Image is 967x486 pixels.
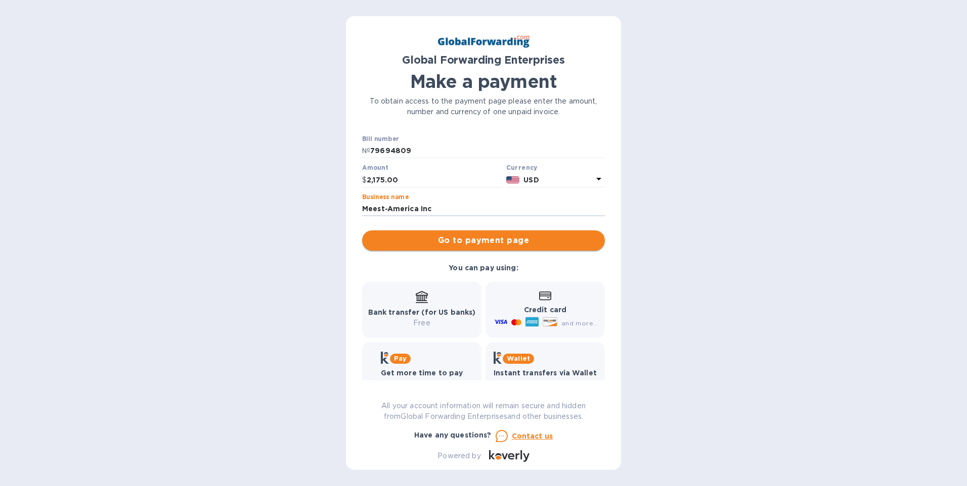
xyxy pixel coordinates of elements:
[362,136,399,142] label: Bill number
[362,71,605,92] h1: Make a payment
[524,306,566,314] b: Credit card
[362,165,388,171] label: Amount
[362,145,370,156] p: №
[523,176,539,184] b: USD
[381,378,463,389] p: Up to 12 weeks
[362,202,605,217] input: Enter business name
[449,264,518,272] b: You can pay using:
[368,318,476,328] p: Free
[362,175,367,185] p: $
[414,431,492,439] b: Have any questions?
[362,401,605,422] p: All your account information will remain secure and hidden from Global Forwarding Enterprises and...
[367,172,502,187] input: 0.00
[381,369,463,377] b: Get more time to pay
[512,432,553,440] u: Contact us
[368,308,476,316] b: Bank transfer (for US banks)
[362,194,409,200] label: Business name
[506,164,538,171] b: Currency
[507,355,530,362] b: Wallet
[402,54,565,66] b: Global Forwarding Enterprises
[362,96,605,117] p: To obtain access to the payment page please enter the amount, number and currency of one unpaid i...
[370,234,597,247] span: Go to payment page
[394,355,407,362] b: Pay
[362,230,605,251] button: Go to payment page
[437,451,480,461] p: Powered by
[494,378,597,389] p: Free
[506,176,520,183] img: USD
[370,143,605,159] input: Enter bill number
[494,369,597,377] b: Instant transfers via Wallet
[561,319,598,327] span: and more...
